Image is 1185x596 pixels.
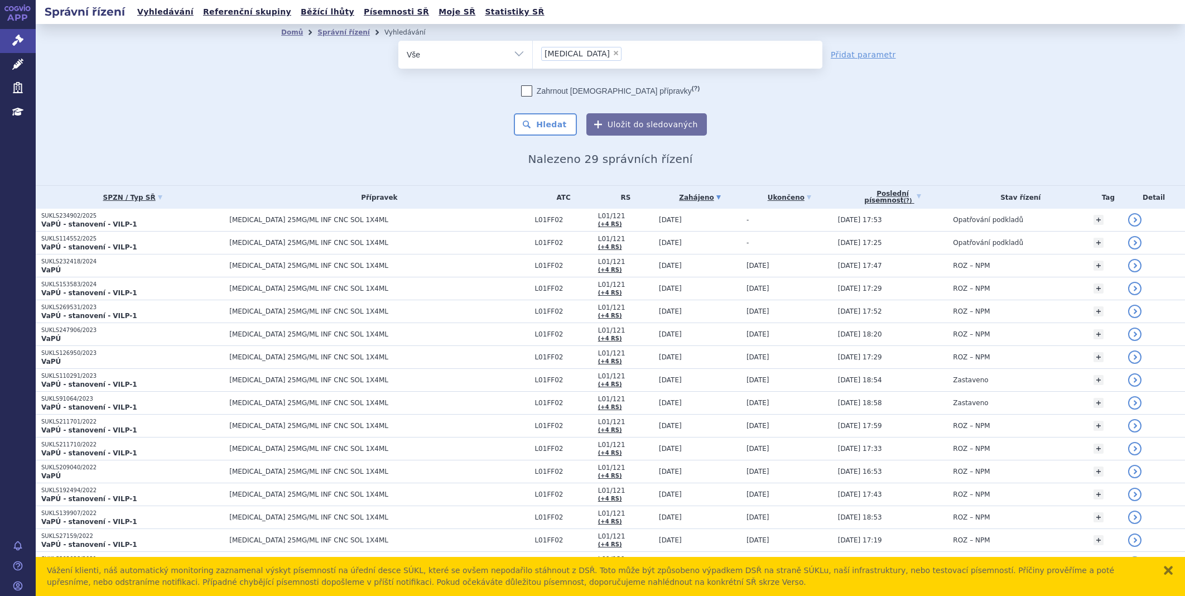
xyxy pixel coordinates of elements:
[41,449,137,457] strong: VaPÚ - stanovení - VILP-1
[598,381,622,387] a: (+4 RS)
[659,422,682,430] span: [DATE]
[953,536,990,544] span: ROZ – NPM
[1094,283,1104,294] a: +
[746,216,749,224] span: -
[838,239,882,247] span: [DATE] 17:25
[1094,375,1104,385] a: +
[1128,511,1141,524] a: detail
[47,565,1152,588] div: Vážení klienti, náš automatický monitoring zaznamenal výskyt písemností na úřední desce SÚKL, kte...
[586,113,707,136] button: Uložit do sledovaných
[1128,396,1141,410] a: detail
[592,186,653,209] th: RS
[534,491,592,498] span: L01FF02
[598,372,653,380] span: L01/121
[41,418,224,426] p: SUKLS211701/2022
[384,24,440,41] li: Vyhledávání
[1094,306,1104,316] a: +
[1094,421,1104,431] a: +
[746,491,769,498] span: [DATE]
[41,190,224,205] a: SPZN / Typ SŘ
[41,487,224,494] p: SUKLS192494/2022
[229,376,508,384] span: [MEDICAL_DATA] 25MG/ML INF CNC SOL 1X4ML
[435,4,479,20] a: Moje SŘ
[838,513,882,521] span: [DATE] 18:53
[598,496,622,502] a: (+4 RS)
[229,216,508,224] span: [MEDICAL_DATA] 25MG/ML INF CNC SOL 1X4ML
[41,372,224,380] p: SUKLS110291/2023
[200,4,295,20] a: Referenční skupiny
[534,216,592,224] span: L01FF02
[1094,444,1104,454] a: +
[41,289,137,297] strong: VaPÚ - stanovení - VILP-1
[224,186,529,209] th: Přípravek
[229,422,508,430] span: [MEDICAL_DATA] 25MG/ML INF CNC SOL 1X4ML
[534,468,592,475] span: L01FF02
[41,220,137,228] strong: VaPÚ - stanovení - VILP-1
[659,445,682,453] span: [DATE]
[41,441,224,449] p: SUKLS211710/2022
[598,221,622,227] a: (+4 RS)
[598,555,653,563] span: L01/121
[838,536,882,544] span: [DATE] 17:19
[838,262,882,270] span: [DATE] 17:47
[1094,489,1104,499] a: +
[534,376,592,384] span: L01FF02
[41,312,137,320] strong: VaPÚ - stanovení - VILP-1
[1094,512,1104,522] a: +
[953,307,990,315] span: ROZ – NPM
[41,541,137,549] strong: VaPÚ - stanovení - VILP-1
[838,468,882,475] span: [DATE] 16:53
[838,186,948,209] a: Poslednípísemnost(?)
[598,212,653,220] span: L01/121
[598,427,622,433] a: (+4 RS)
[598,235,653,243] span: L01/121
[229,353,508,361] span: [MEDICAL_DATA] 25MG/ML INF CNC SOL 1X4ML
[534,262,592,270] span: L01FF02
[746,353,769,361] span: [DATE]
[692,85,700,92] abbr: (?)
[1128,259,1141,272] a: detail
[534,353,592,361] span: L01FF02
[598,290,622,296] a: (+4 RS)
[521,85,700,97] label: Zahrnout [DEMOGRAPHIC_DATA] přípravky
[1128,305,1141,318] a: detail
[598,349,653,357] span: L01/121
[41,381,137,388] strong: VaPÚ - stanovení - VILP-1
[838,285,882,292] span: [DATE] 17:29
[953,216,1023,224] span: Opatřování podkladů
[598,404,622,410] a: (+4 RS)
[36,4,134,20] h2: Správní řízení
[746,330,769,338] span: [DATE]
[746,190,832,205] a: Ukončeno
[534,285,592,292] span: L01FF02
[534,239,592,247] span: L01FF02
[598,510,653,517] span: L01/121
[598,487,653,494] span: L01/121
[659,262,682,270] span: [DATE]
[953,422,990,430] span: ROZ – NPM
[659,468,682,475] span: [DATE]
[134,4,197,20] a: Vyhledávání
[953,376,988,384] span: Zastaveno
[598,281,653,289] span: L01/121
[534,445,592,453] span: L01FF02
[1128,488,1141,501] a: detail
[41,235,224,243] p: SUKLS114552/2025
[598,532,653,540] span: L01/121
[838,216,882,224] span: [DATE] 17:53
[598,244,622,250] a: (+4 RS)
[534,307,592,315] span: L01FF02
[746,445,769,453] span: [DATE]
[41,464,224,472] p: SUKLS209040/2022
[1128,419,1141,432] a: detail
[1128,373,1141,387] a: detail
[1128,328,1141,341] a: detail
[659,239,682,247] span: [DATE]
[1123,186,1185,209] th: Detail
[598,541,622,547] a: (+4 RS)
[229,468,508,475] span: [MEDICAL_DATA] 25MG/ML INF CNC SOL 1X4ML
[598,450,622,456] a: (+4 RS)
[598,304,653,311] span: L01/121
[659,491,682,498] span: [DATE]
[953,491,990,498] span: ROZ – NPM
